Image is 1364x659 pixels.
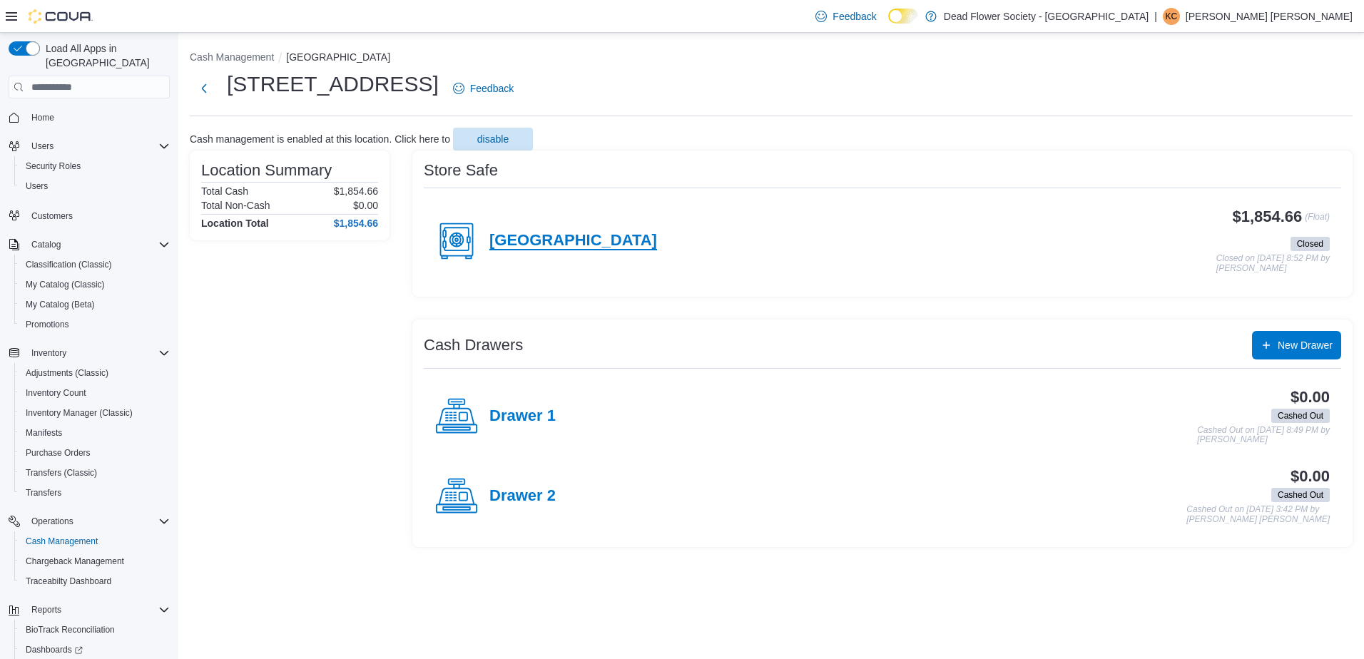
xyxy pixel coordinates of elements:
span: Feedback [833,9,876,24]
button: Home [3,107,175,128]
span: New Drawer [1278,338,1333,352]
a: BioTrack Reconciliation [20,621,121,638]
span: Reports [31,604,61,615]
a: Inventory Count [20,384,92,402]
h4: Drawer 1 [489,407,556,426]
p: Dead Flower Society - [GEOGRAPHIC_DATA] [944,8,1149,25]
button: Operations [26,513,79,530]
p: Cashed Out on [DATE] 8:49 PM by [PERSON_NAME] [1197,426,1330,445]
h3: Cash Drawers [424,337,523,354]
a: My Catalog (Classic) [20,276,111,293]
nav: An example of EuiBreadcrumbs [190,50,1353,67]
span: Home [26,108,170,126]
span: My Catalog (Beta) [26,299,95,310]
span: Inventory [31,347,66,359]
span: Customers [26,206,170,224]
span: Classification (Classic) [20,256,170,273]
button: Purchase Orders [14,443,175,463]
span: Manifests [26,427,62,439]
span: Transfers [20,484,170,501]
span: Dashboards [20,641,170,658]
h4: Drawer 2 [489,487,556,506]
p: [PERSON_NAME] [PERSON_NAME] [1186,8,1353,25]
span: My Catalog (Beta) [20,296,170,313]
span: Inventory Count [26,387,86,399]
h6: Total Non-Cash [201,200,270,211]
button: My Catalog (Beta) [14,295,175,315]
span: Manifests [20,424,170,441]
p: Closed on [DATE] 8:52 PM by [PERSON_NAME] [1216,254,1330,273]
p: | [1154,8,1157,25]
h3: $0.00 [1291,389,1330,406]
span: Traceabilty Dashboard [26,576,111,587]
button: Manifests [14,423,175,443]
button: Chargeback Management [14,551,175,571]
button: disable [453,128,533,150]
button: Inventory [3,343,175,363]
span: Users [31,141,54,152]
button: Inventory Manager (Classic) [14,403,175,423]
span: Inventory Manager (Classic) [26,407,133,419]
button: Transfers [14,483,175,503]
button: Classification (Classic) [14,255,175,275]
a: Feedback [810,2,882,31]
span: Classification (Classic) [26,259,112,270]
span: Purchase Orders [26,447,91,459]
h4: Location Total [201,218,269,229]
span: Users [26,138,170,155]
a: Inventory Manager (Classic) [20,404,138,422]
span: Operations [26,513,170,530]
button: Catalog [26,236,66,253]
h6: Total Cash [201,185,248,197]
p: Cash management is enabled at this location. Click here to [190,133,450,145]
a: Cash Management [20,533,103,550]
span: Transfers (Classic) [26,467,97,479]
span: Load All Apps in [GEOGRAPHIC_DATA] [40,41,170,70]
span: Inventory [26,344,170,362]
h3: $0.00 [1291,468,1330,485]
button: Operations [3,511,175,531]
span: BioTrack Reconciliation [26,624,115,635]
span: Cashed Out [1271,488,1330,502]
button: Reports [26,601,67,618]
span: Customers [31,210,73,222]
span: Chargeback Management [26,556,124,567]
h3: Location Summary [201,162,332,179]
p: Cashed Out on [DATE] 3:42 PM by [PERSON_NAME] [PERSON_NAME] [1186,505,1330,524]
a: Security Roles [20,158,86,175]
span: My Catalog (Classic) [26,279,105,290]
h3: $1,854.66 [1233,208,1303,225]
button: Traceabilty Dashboard [14,571,175,591]
span: Adjustments (Classic) [26,367,108,379]
a: Manifests [20,424,68,441]
h4: $1,854.66 [334,218,378,229]
h1: [STREET_ADDRESS] [227,70,439,98]
a: Transfers [20,484,67,501]
button: Users [3,136,175,156]
span: Adjustments (Classic) [20,364,170,382]
button: Adjustments (Classic) [14,363,175,383]
span: Users [20,178,170,195]
span: Promotions [26,319,69,330]
a: Users [20,178,54,195]
span: Feedback [470,81,514,96]
span: disable [477,132,509,146]
span: My Catalog (Classic) [20,276,170,293]
button: Cash Management [14,531,175,551]
a: My Catalog (Beta) [20,296,101,313]
span: Catalog [31,239,61,250]
span: Promotions [20,316,170,333]
span: Home [31,112,54,123]
a: Feedback [447,74,519,103]
span: Closed [1291,237,1330,251]
span: Cash Management [20,533,170,550]
a: Home [26,109,60,126]
span: Operations [31,516,73,527]
p: $0.00 [353,200,378,211]
span: Purchase Orders [20,444,170,461]
span: Users [26,180,48,192]
span: Cash Management [26,536,98,547]
button: Cash Management [190,51,274,63]
p: (Float) [1305,208,1330,234]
